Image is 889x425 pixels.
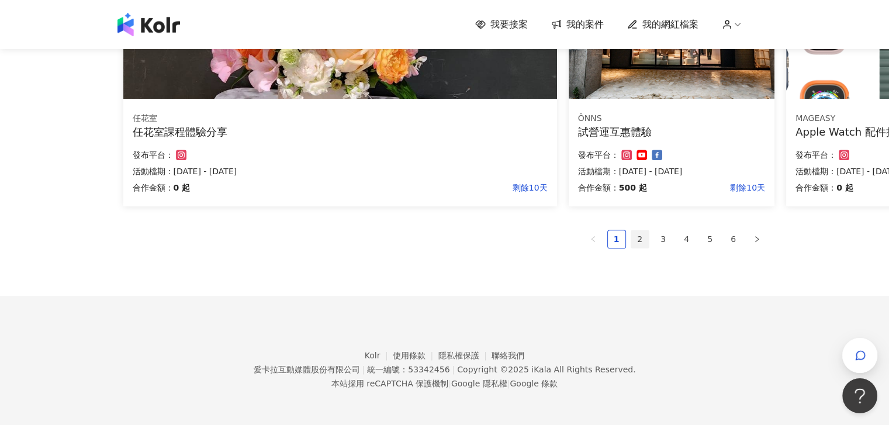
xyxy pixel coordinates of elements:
a: 4 [678,230,696,248]
a: 我的網紅檔案 [627,18,698,31]
p: 發布平台： [133,148,174,162]
span: | [507,379,510,388]
a: 我的案件 [551,18,604,31]
span: 我的網紅檔案 [642,18,698,31]
div: 統一編號：53342456 [367,365,449,374]
a: 2 [631,230,649,248]
a: Google 條款 [510,379,558,388]
p: 0 起 [836,181,853,195]
li: 3 [654,230,673,248]
span: 本站採用 reCAPTCHA 保護機制 [331,376,558,391]
a: Kolr [365,351,393,360]
p: 剩餘10天 [647,181,765,195]
button: left [584,230,603,248]
a: 5 [701,230,719,248]
a: 6 [725,230,742,248]
li: 1 [607,230,626,248]
p: 剩餘10天 [190,181,547,195]
p: 合作金額： [578,181,619,195]
span: 我要接案 [490,18,528,31]
p: 活動檔期：[DATE] - [DATE] [578,164,765,178]
span: | [448,379,451,388]
span: | [362,365,365,374]
p: 合作金額： [133,181,174,195]
div: 任花室課程體驗分享 [133,125,548,139]
a: Google 隱私權 [451,379,507,388]
a: 隱私權保護 [438,351,492,360]
a: iKala [531,365,551,374]
div: Copyright © 2025 All Rights Reserved. [457,365,635,374]
p: 發布平台： [578,148,619,162]
a: 使用條款 [393,351,438,360]
span: left [590,236,597,243]
span: right [753,236,760,243]
iframe: Help Scout Beacon - Open [842,378,877,413]
p: 500 起 [619,181,647,195]
p: 0 起 [174,181,191,195]
p: 發布平台： [795,148,836,162]
p: 合作金額： [795,181,836,195]
img: logo [117,13,180,36]
li: Next Page [748,230,766,248]
a: 聯絡我們 [492,351,524,360]
a: 3 [655,230,672,248]
div: 試營運互惠體驗 [578,125,765,139]
div: 任花室 [133,113,548,125]
div: 愛卡拉互動媒體股份有限公司 [253,365,359,374]
li: 6 [724,230,743,248]
div: ÔNNS [578,113,765,125]
a: 我要接案 [475,18,528,31]
button: right [748,230,766,248]
a: 1 [608,230,625,248]
li: 4 [677,230,696,248]
span: | [452,365,455,374]
li: Previous Page [584,230,603,248]
p: 活動檔期：[DATE] - [DATE] [133,164,548,178]
span: 我的案件 [566,18,604,31]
